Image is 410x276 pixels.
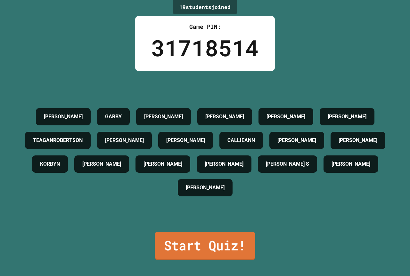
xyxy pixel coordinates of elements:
h4: GABBY [105,113,122,121]
h4: [PERSON_NAME] [186,184,225,192]
h4: [PERSON_NAME] [166,137,205,144]
h4: [PERSON_NAME] [44,113,83,121]
h4: TEAGANROBERTSON [33,137,83,144]
h4: [PERSON_NAME] [82,160,121,168]
h4: CALLIEANN [227,137,255,144]
h4: [PERSON_NAME] [328,113,366,121]
h4: [PERSON_NAME] [277,137,316,144]
h4: [PERSON_NAME] [205,160,243,168]
h4: [PERSON_NAME] S [266,160,309,168]
h4: [PERSON_NAME] [143,160,182,168]
h4: [PERSON_NAME] [266,113,305,121]
h4: KORBYN [40,160,60,168]
a: Start Quiz! [155,232,255,260]
div: Game PIN: [151,22,259,31]
div: 31718514 [151,31,259,65]
h4: [PERSON_NAME] [332,160,370,168]
h4: [PERSON_NAME] [144,113,183,121]
h4: [PERSON_NAME] [339,137,377,144]
h4: [PERSON_NAME] [205,113,244,121]
h4: [PERSON_NAME] [105,137,144,144]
